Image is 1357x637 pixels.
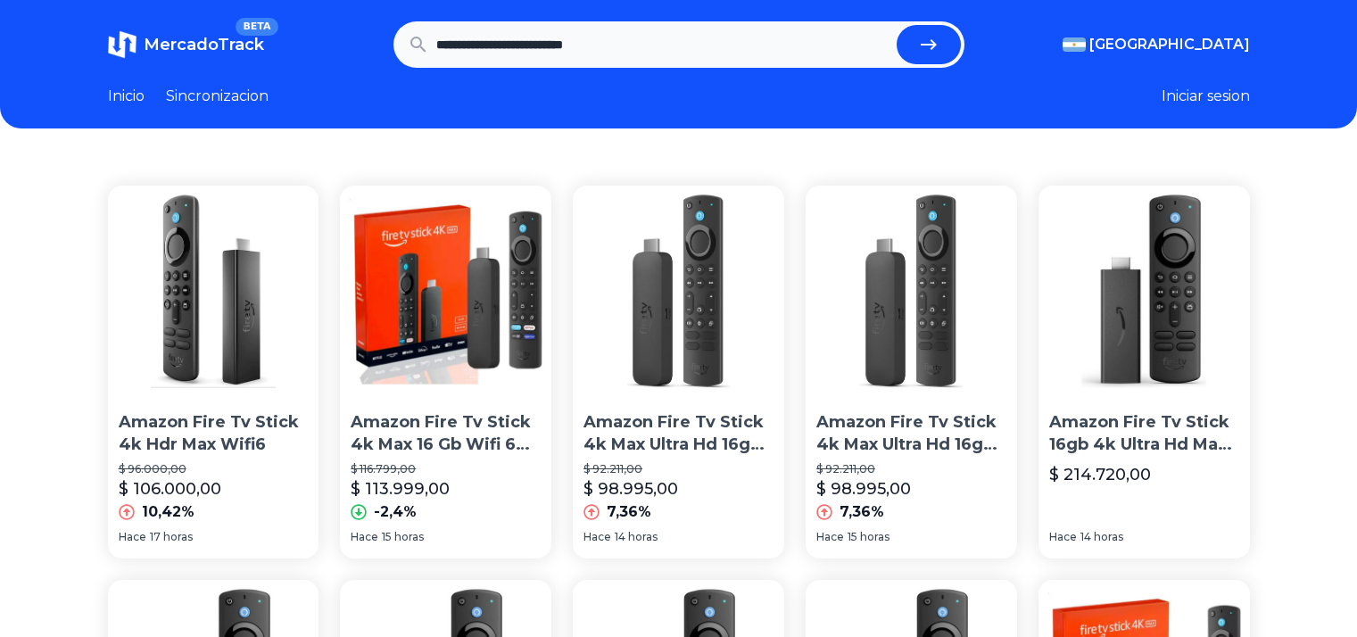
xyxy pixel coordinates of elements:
[108,30,137,59] img: MercadoTrack
[1049,462,1151,487] p: $ 214.720,00
[1089,34,1250,55] span: [GEOGRAPHIC_DATA]
[119,411,309,456] p: Amazon Fire Tv Stick 4k Hdr Max Wifi6
[816,411,1006,456] p: Amazon Fire Tv Stick 4k Max Ultra Hd 16gb Streaming
[1080,530,1123,544] span: 14 horas
[583,530,611,544] span: Hace
[374,501,417,523] p: -2,4%
[607,501,651,523] p: 7,36%
[351,462,541,476] p: $ 116.799,00
[806,186,1017,397] img: Amazon Fire Tv Stick 4k Max Ultra Hd 16gb Streaming
[236,18,277,36] span: BETA
[340,186,551,558] a: Amazon Fire Tv Stick 4k Max 16 Gb Wifi 6 Ultra Rápido 2023Amazon Fire Tv Stick 4k Max 16 Gb Wifi ...
[1049,530,1077,544] span: Hace
[119,530,146,544] span: Hace
[119,462,309,476] p: $ 96.000,00
[615,530,658,544] span: 14 horas
[1038,186,1250,558] a: Amazon Fire Tv Stick 16gb 4k Ultra Hd Max 3ra GeneraciónAmazon Fire Tv Stick 16gb 4k Ultra Hd Max...
[848,530,889,544] span: 15 horas
[1038,186,1250,397] img: Amazon Fire Tv Stick 16gb 4k Ultra Hd Max 3ra Generación
[108,186,319,397] img: Amazon Fire Tv Stick 4k Hdr Max Wifi6
[806,186,1017,558] a: Amazon Fire Tv Stick 4k Max Ultra Hd 16gb StreamingAmazon Fire Tv Stick 4k Max Ultra Hd 16gb Stre...
[583,476,678,501] p: $ 98.995,00
[840,501,884,523] p: 7,36%
[340,186,551,397] img: Amazon Fire Tv Stick 4k Max 16 Gb Wifi 6 Ultra Rápido 2023
[1063,34,1250,55] button: [GEOGRAPHIC_DATA]
[573,186,784,397] img: Amazon Fire Tv Stick 4k Max Ultra Hd 16gb Streaming
[351,476,450,501] p: $ 113.999,00
[583,411,774,456] p: Amazon Fire Tv Stick 4k Max Ultra Hd 16gb Streaming
[1162,86,1250,107] button: Iniciar sesion
[108,186,319,558] a: Amazon Fire Tv Stick 4k Hdr Max Wifi6Amazon Fire Tv Stick 4k Hdr Max Wifi6$ 96.000,00$ 106.000,00...
[382,530,424,544] span: 15 horas
[142,501,194,523] p: 10,42%
[144,35,264,54] span: MercadoTrack
[351,411,541,456] p: Amazon Fire Tv Stick 4k Max 16 Gb Wifi 6 Ultra Rápido 2023
[816,530,844,544] span: Hace
[119,476,221,501] p: $ 106.000,00
[108,86,145,107] a: Inicio
[816,476,911,501] p: $ 98.995,00
[1049,411,1239,456] p: Amazon Fire Tv Stick 16gb 4k Ultra Hd Max 3ra Generación
[351,530,378,544] span: Hace
[583,462,774,476] p: $ 92.211,00
[816,462,1006,476] p: $ 92.211,00
[573,186,784,558] a: Amazon Fire Tv Stick 4k Max Ultra Hd 16gb StreamingAmazon Fire Tv Stick 4k Max Ultra Hd 16gb Stre...
[108,30,264,59] a: MercadoTrackBETA
[166,86,269,107] a: Sincronizacion
[150,530,193,544] span: 17 horas
[1063,37,1086,52] img: Argentina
